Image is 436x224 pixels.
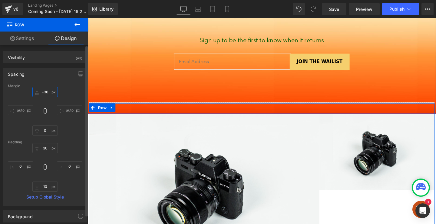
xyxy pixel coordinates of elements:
[12,5,20,13] div: v6
[389,7,405,12] span: Publish
[8,68,25,77] div: Spacing
[8,161,33,171] input: 0
[91,18,276,28] p: Sign up to be the first to know when it returns
[8,195,82,199] a: Setup Global Style
[76,52,82,62] div: (All)
[44,32,88,45] a: Design
[349,3,380,15] a: Preview
[8,84,82,88] div: Margin
[213,37,276,54] button: JOIN THE WAILIST
[8,211,33,219] div: Background
[32,143,58,153] input: 0
[28,3,98,8] a: Landing Pages
[91,37,214,54] input: Email Address
[329,6,339,12] span: Save
[88,3,118,15] a: New Library
[99,6,114,12] span: Library
[421,3,434,15] button: More
[293,3,305,15] button: Undo
[32,87,58,97] input: 0
[57,161,82,171] input: 0
[32,182,58,192] input: 0
[32,125,58,135] input: 0
[9,90,21,99] span: Row
[340,192,362,212] inbox-online-store-chat: Shopify online store chat
[57,105,82,115] input: 0
[8,140,82,144] div: Padding
[28,9,86,14] span: Coming Soon - [DATE] 16:20:26
[220,3,234,15] a: Mobile
[415,203,430,218] div: Open Intercom Messenger
[176,3,191,15] a: Desktop
[191,3,205,15] a: Laptop
[8,105,33,115] input: 0
[382,3,419,15] button: Publish
[2,3,23,15] a: v6
[307,3,319,15] button: Redo
[356,6,372,12] span: Preview
[8,52,25,60] div: Visibility
[205,3,220,15] a: Tablet
[21,90,29,99] a: Expand / Collapse
[6,18,67,32] span: Row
